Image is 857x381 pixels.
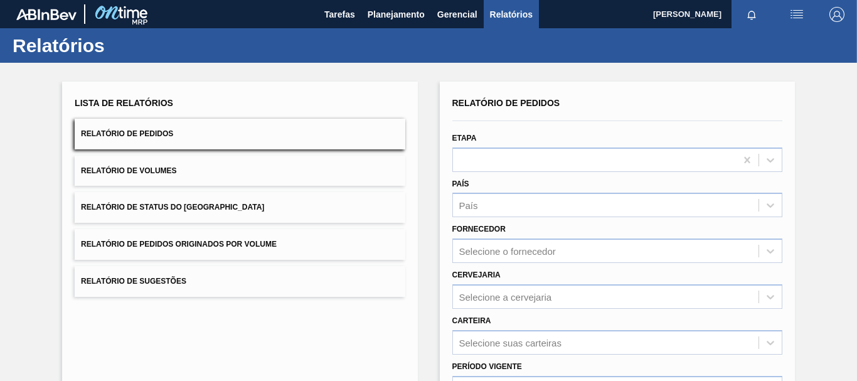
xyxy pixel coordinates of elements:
span: Relatório de Volumes [81,166,176,175]
label: Período Vigente [452,362,522,371]
label: Cervejaria [452,271,501,279]
span: Planejamento [368,7,425,22]
label: Fornecedor [452,225,506,233]
span: Lista de Relatórios [75,98,173,108]
button: Notificações [732,6,772,23]
label: Etapa [452,134,477,142]
button: Relatório de Status do [GEOGRAPHIC_DATA] [75,192,405,223]
span: Tarefas [324,7,355,22]
span: Relatórios [490,7,533,22]
img: userActions [789,7,804,22]
label: País [452,180,469,188]
img: TNhmsLtSVTkK8tSr43FrP2fwEKptu5GPRR3wAAAABJRU5ErkJggg== [16,9,77,20]
button: Relatório de Pedidos [75,119,405,149]
h1: Relatórios [13,38,235,53]
button: Relatório de Sugestões [75,266,405,297]
span: Relatório de Pedidos Originados por Volume [81,240,277,249]
span: Gerencial [437,7,477,22]
button: Relatório de Pedidos Originados por Volume [75,229,405,260]
button: Relatório de Volumes [75,156,405,186]
div: Selecione suas carteiras [459,337,562,348]
img: Logout [829,7,844,22]
span: Relatório de Status do [GEOGRAPHIC_DATA] [81,203,264,212]
div: Selecione a cervejaria [459,291,552,302]
span: Relatório de Pedidos [81,129,173,138]
span: Relatório de Pedidos [452,98,560,108]
span: Relatório de Sugestões [81,277,186,286]
div: País [459,200,478,211]
label: Carteira [452,316,491,325]
div: Selecione o fornecedor [459,246,556,257]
